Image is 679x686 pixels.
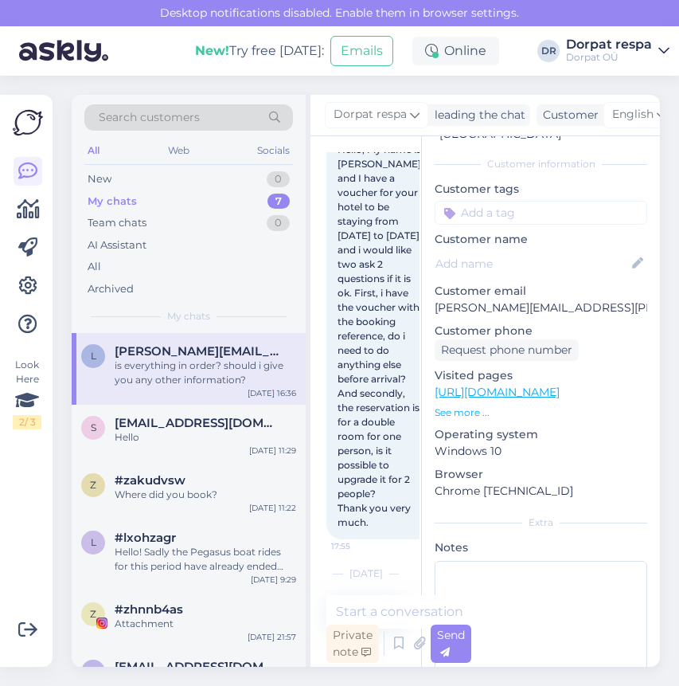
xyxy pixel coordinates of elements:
[537,40,560,62] div: DR
[91,350,96,362] span: l
[195,41,324,61] div: Try free [DATE]:
[115,359,296,387] div: is everything in order? should i give you any other information?
[435,231,647,248] p: Customer name
[435,300,647,316] p: [PERSON_NAME][EMAIL_ADDRESS][PERSON_NAME][DOMAIN_NAME]
[428,107,525,123] div: leading the chat
[195,43,229,58] b: New!
[115,545,296,574] div: Hello! Sadly the Pegasus boat rides for this period have already ended and they do them only per ...
[99,109,200,126] span: Search customers
[115,602,183,617] span: #zhnnb4as
[13,415,41,429] div: 2 / 3
[90,665,97,677] span: a
[254,140,293,161] div: Socials
[435,426,647,443] p: Operating system
[612,106,654,123] span: English
[13,358,41,429] div: Look Here
[165,140,193,161] div: Web
[248,631,296,643] div: [DATE] 21:57
[435,466,647,483] p: Browser
[435,323,647,339] p: Customer phone
[435,539,647,556] p: Notes
[435,443,647,460] p: Windows 10
[115,344,280,359] span: lourenco.m.catarina@gmail.com
[115,617,296,631] div: Attachment
[267,215,290,231] div: 0
[435,339,579,361] div: Request phone number
[13,108,43,138] img: Askly Logo
[88,194,137,210] div: My chats
[251,574,296,586] div: [DATE] 9:29
[267,171,290,187] div: 0
[435,157,647,171] div: Customer information
[437,628,465,659] span: Send
[331,540,391,552] span: 17:55
[435,255,629,272] input: Add name
[435,406,647,420] p: See more ...
[249,502,296,514] div: [DATE] 11:22
[334,106,407,123] span: Dorpat respa
[326,566,405,581] div: [DATE]
[435,283,647,300] p: Customer email
[88,215,146,231] div: Team chats
[88,281,134,297] div: Archived
[435,483,647,500] p: Chrome [TECHNICAL_ID]
[115,488,296,502] div: Where did you book?
[435,201,647,225] input: Add a tag
[566,38,652,51] div: Dorpat respa
[167,309,210,323] span: My chats
[90,479,96,491] span: z
[115,531,176,545] span: #lxohzagr
[249,445,296,457] div: [DATE] 11:29
[84,140,103,161] div: All
[248,387,296,399] div: [DATE] 16:36
[435,367,647,384] p: Visited pages
[435,385,560,399] a: [URL][DOMAIN_NAME]
[267,194,290,210] div: 7
[566,51,652,64] div: Dorpat OÜ
[566,38,669,64] a: Dorpat respaDorpat OÜ
[412,37,499,65] div: Online
[88,237,146,253] div: AI Assistant
[115,660,280,674] span: anykanen1@gmail.com
[90,608,96,620] span: z
[435,181,647,198] p: Customer tags
[91,421,96,433] span: s
[91,536,96,548] span: l
[88,259,101,275] div: All
[338,143,423,528] span: Hello, My name is [PERSON_NAME] and I have a voucher for your hotel to be staying from [DATE] to ...
[435,515,647,530] div: Extra
[88,171,111,187] div: New
[115,416,280,430] span: shadoe84@gmail.com
[330,36,393,66] button: Emails
[537,107,599,123] div: Customer
[326,625,379,663] div: Private note
[115,473,185,488] span: #zakudvsw
[115,430,296,445] div: Hello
